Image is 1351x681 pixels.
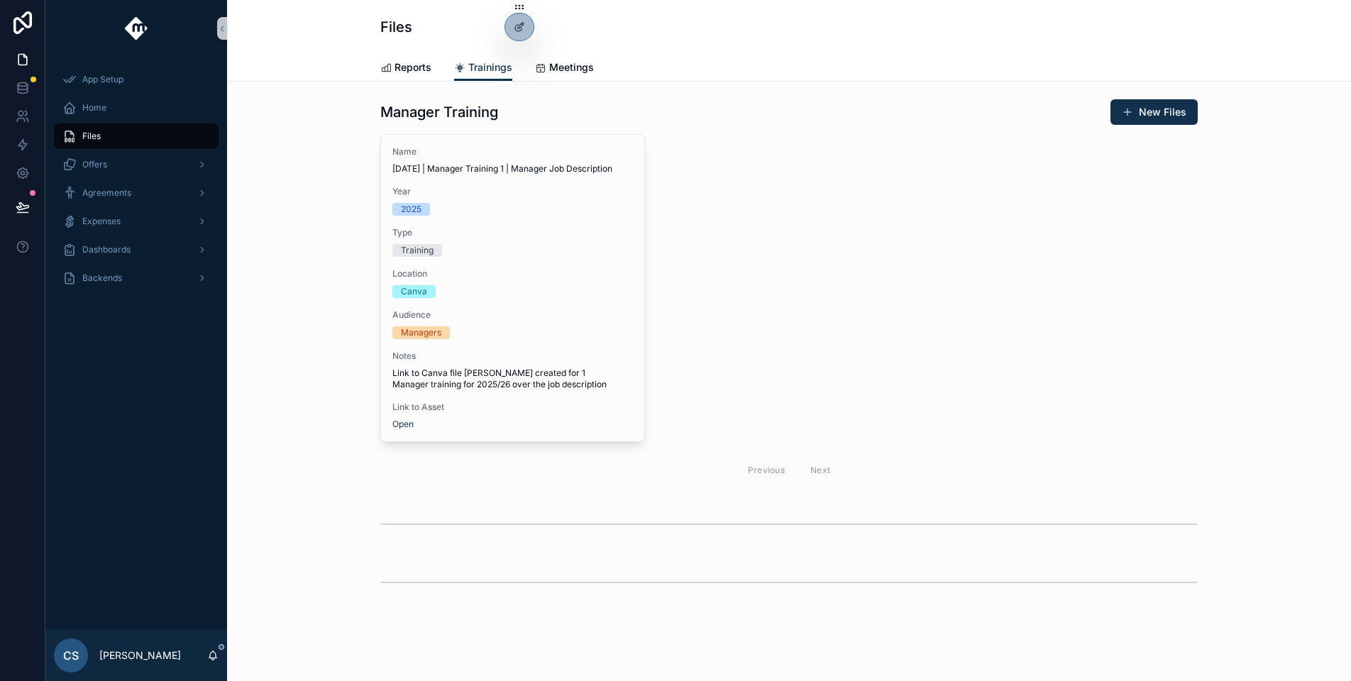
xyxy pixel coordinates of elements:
span: Dashboards [82,244,131,255]
span: App Setup [82,74,123,85]
span: Files [82,131,101,142]
a: Name[DATE] | Manager Training 1 | Manager Job DescriptionYear2025TypeTrainingLocationCanvaAudienc... [380,134,645,442]
a: App Setup [54,67,219,92]
span: Agreements [82,187,131,199]
span: Year [392,186,633,197]
div: Managers [401,326,441,339]
span: Type [392,227,633,238]
span: Offers [82,159,107,170]
span: Backends [82,272,122,284]
span: Link to Canva file [PERSON_NAME] created for 1 Manager training for 2025/26 over the job description [392,367,633,390]
a: Dashboards [54,237,219,262]
span: Trainings [468,60,512,74]
span: Reports [395,60,431,74]
span: Location [392,268,633,279]
h1: Manager Training [380,102,498,122]
span: Meetings [549,60,594,74]
span: Home [82,102,106,113]
span: Name [392,146,633,157]
a: Meetings [535,55,594,83]
a: Open [392,419,414,429]
a: Offers [54,152,219,177]
span: Expenses [82,216,121,227]
div: Training [401,244,434,257]
a: Expenses [54,209,219,234]
button: New Files [1110,99,1198,125]
div: Canva [401,285,427,298]
p: [PERSON_NAME] [99,648,181,663]
span: Audience [392,309,633,321]
div: scrollable content [45,57,227,309]
span: Notes [392,350,633,362]
span: [DATE] | Manager Training 1 | Manager Job Description [392,163,633,175]
span: Link to Asset [392,402,633,413]
a: Home [54,95,219,121]
a: Agreements [54,180,219,206]
a: Files [54,123,219,149]
img: App logo [125,17,148,40]
a: Backends [54,265,219,291]
div: 2025 [401,203,421,216]
span: CS [63,647,79,664]
a: Reports [380,55,431,83]
a: Trainings [454,55,512,82]
h1: Files [380,17,412,37]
